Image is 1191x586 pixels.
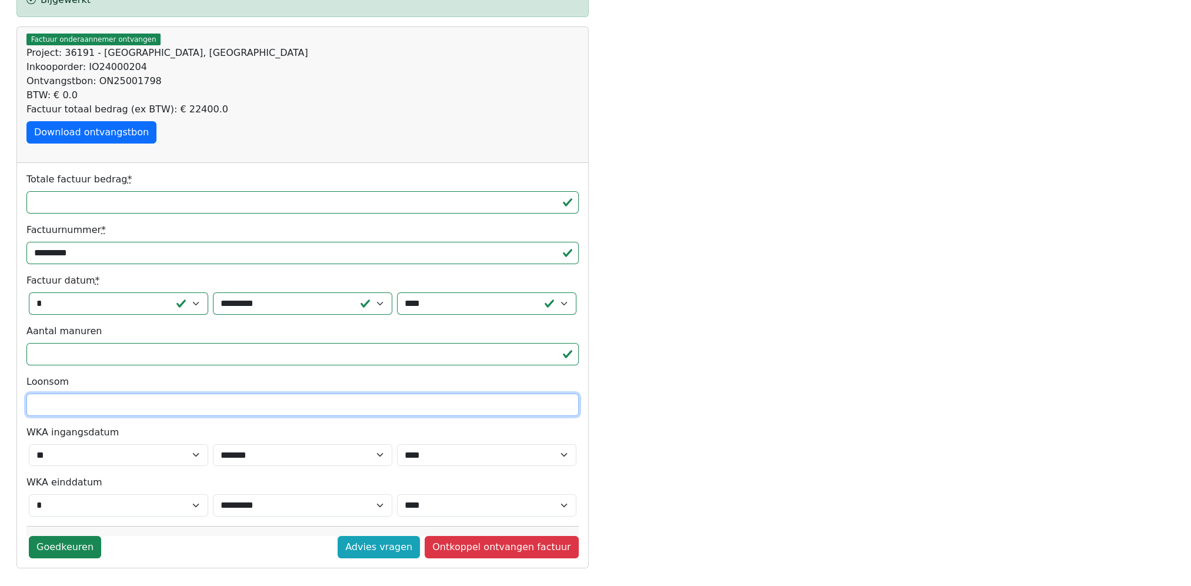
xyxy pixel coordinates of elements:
[127,174,132,185] abbr: required
[95,275,100,286] abbr: required
[26,102,579,116] div: Factuur totaal bedrag (ex BTW): € 22400.0
[26,60,579,74] div: Inkooporder: IO24000204
[26,223,106,237] label: Factuurnummer
[26,425,119,439] label: WKA ingangsdatum
[29,536,101,558] a: Goedkeuren
[26,34,161,45] span: Factuur onderaannemer ontvangen
[101,224,106,235] abbr: required
[425,536,578,558] a: Ontkoppel ontvangen factuur
[26,324,102,338] label: Aantal manuren
[26,375,69,389] label: Loonsom
[26,172,132,187] label: Totale factuur bedrag
[26,274,100,288] label: Factuur datum
[26,46,579,60] div: Project: 36191 - [GEOGRAPHIC_DATA], [GEOGRAPHIC_DATA]
[26,121,156,144] a: Download ontvangstbon
[338,536,420,558] a: Advies vragen
[26,88,579,102] div: BTW: € 0.0
[26,74,579,88] div: Ontvangstbon: ON25001798
[26,475,102,490] label: WKA einddatum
